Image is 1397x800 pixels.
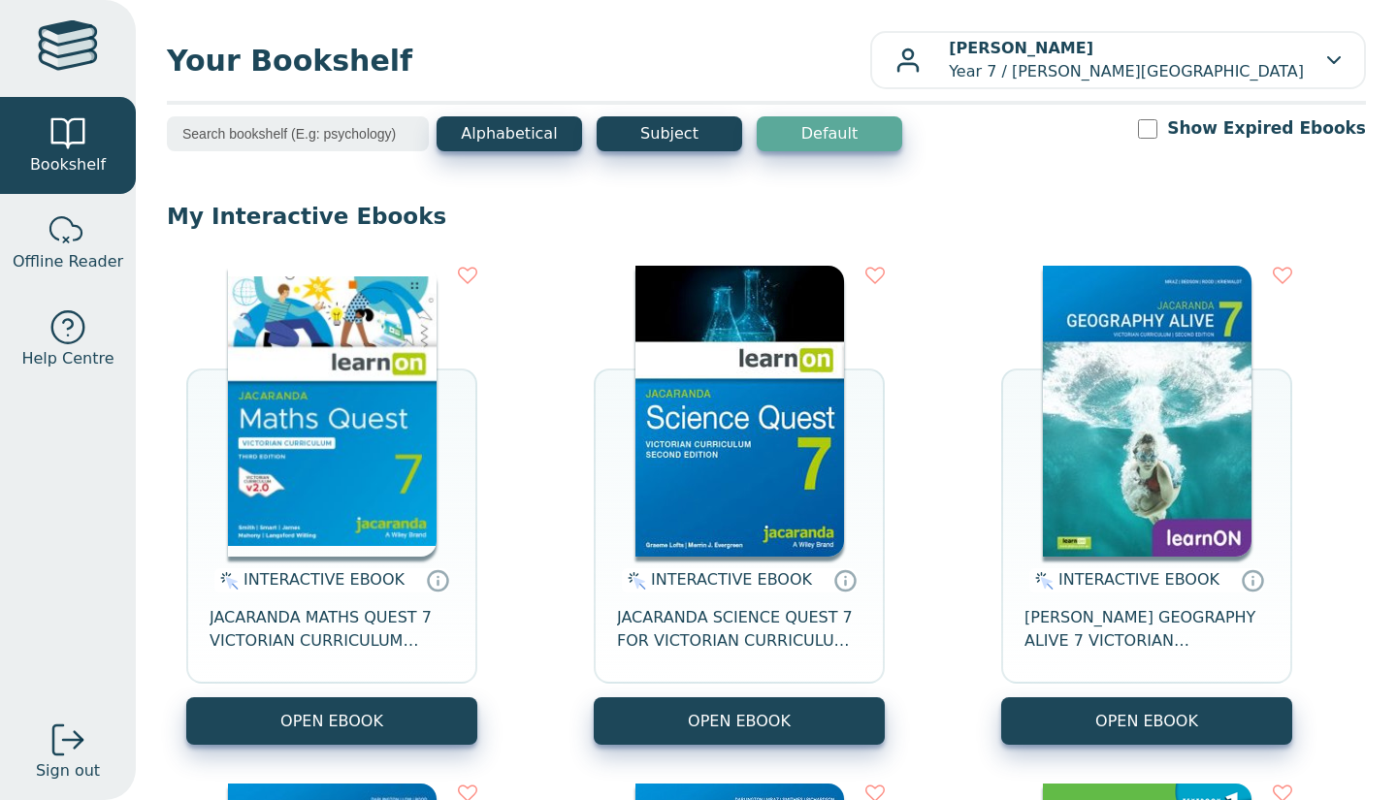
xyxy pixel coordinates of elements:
[167,202,1366,231] p: My Interactive Ebooks
[757,116,902,151] button: Default
[594,697,885,745] button: OPEN EBOOK
[1058,570,1219,589] span: INTERACTIVE EBOOK
[186,697,477,745] button: OPEN EBOOK
[617,606,861,653] span: JACARANDA SCIENCE QUEST 7 FOR VICTORIAN CURRICULUM LEARNON 2E EBOOK
[949,39,1093,57] b: [PERSON_NAME]
[622,569,646,592] img: interactive.svg
[833,568,857,592] a: Interactive eBooks are accessed online via the publisher’s portal. They contain interactive resou...
[635,266,844,557] img: 329c5ec2-5188-ea11-a992-0272d098c78b.jpg
[651,570,812,589] span: INTERACTIVE EBOOK
[437,116,582,151] button: Alphabetical
[21,347,114,370] span: Help Centre
[597,116,742,151] button: Subject
[228,266,437,557] img: b87b3e28-4171-4aeb-a345-7fa4fe4e6e25.jpg
[36,759,100,783] span: Sign out
[870,31,1366,89] button: [PERSON_NAME]Year 7 / [PERSON_NAME][GEOGRAPHIC_DATA]
[214,569,239,592] img: interactive.svg
[30,153,106,176] span: Bookshelf
[13,250,123,273] span: Offline Reader
[1024,606,1269,653] span: [PERSON_NAME] GEOGRAPHY ALIVE 7 VICTORIAN CURRICULUM LEARNON EBOOK 2E
[244,570,405,589] span: INTERACTIVE EBOOK
[426,568,449,592] a: Interactive eBooks are accessed online via the publisher’s portal. They contain interactive resou...
[1167,116,1366,141] label: Show Expired Ebooks
[949,37,1304,83] p: Year 7 / [PERSON_NAME][GEOGRAPHIC_DATA]
[1001,697,1292,745] button: OPEN EBOOK
[167,116,429,151] input: Search bookshelf (E.g: psychology)
[1043,266,1251,557] img: cc9fd0c4-7e91-e911-a97e-0272d098c78b.jpg
[210,606,454,653] span: JACARANDA MATHS QUEST 7 VICTORIAN CURRICULUM LEARNON EBOOK 3E
[1241,568,1264,592] a: Interactive eBooks are accessed online via the publisher’s portal. They contain interactive resou...
[167,39,870,82] span: Your Bookshelf
[1029,569,1054,592] img: interactive.svg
